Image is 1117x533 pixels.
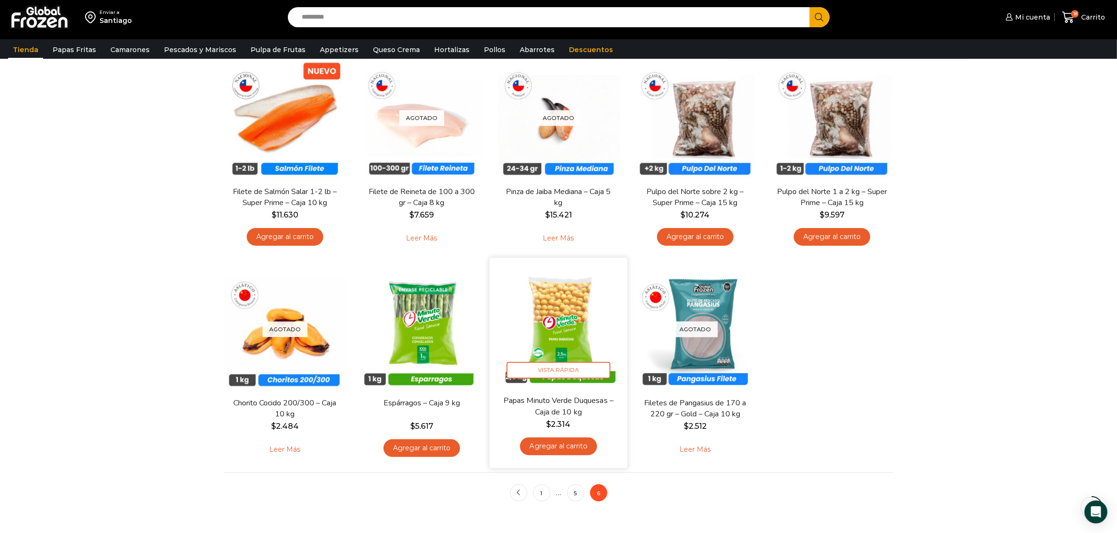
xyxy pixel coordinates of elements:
[546,420,570,429] bdi: 2.314
[515,41,559,59] a: Abarrotes
[820,210,824,219] span: $
[246,41,310,59] a: Pulpa de Frutas
[159,41,241,59] a: Pescados y Mariscos
[533,484,550,501] a: 1
[810,7,830,27] button: Search button
[684,422,689,431] span: $
[48,41,101,59] a: Papas Fritas
[230,186,340,208] a: Filete de Salmón Salar 1-2 lb – Super Prime – Caja 10 kg
[665,439,726,459] a: Leé más sobre “Filetes de Pangasius de 170 a 220 gr - Gold - Caja 10 kg”
[392,228,452,248] a: Leé más sobre “Filete de Reineta de 100 a 300 gr - Caja 8 kg”
[794,228,870,246] a: Agregar al carrito: “Pulpo del Norte 1 a 2 kg - Super Prime - Caja 15 kg”
[777,186,887,208] a: Pulpo del Norte 1 a 2 kg – Super Prime – Caja 15 kg
[247,228,323,246] a: Agregar al carrito: “Filete de Salmón Salar 1-2 lb - Super Prime - Caja 10 kg”
[545,210,550,219] span: $
[528,228,589,248] a: Leé más sobre “Pinza de Jaiba Mediana - Caja 5 kg”
[507,362,611,379] span: Vista Rápida
[85,9,99,25] img: address-field-icon.svg
[504,186,613,208] a: Pinza de Jaiba Mediana – Caja 5 kg
[1071,10,1079,18] span: 18
[263,322,307,337] p: Agotado
[684,422,707,431] bdi: 2.512
[410,422,433,431] bdi: 5.617
[230,398,340,420] a: Chorito Cocido 200/300 – Caja 10 kg
[271,422,276,431] span: $
[503,396,614,418] a: Papas Minuto Verde Duquesas – Caja de 10 kg
[657,228,734,246] a: Agregar al carrito: “Pulpo del Norte sobre 2 kg - Super Prime - Caja 15 kg”
[479,41,510,59] a: Pollos
[410,422,415,431] span: $
[556,488,561,497] span: …
[255,439,316,459] a: Leé más sobre “Chorito Cocido 200/300 - Caja 10 kg”
[640,186,750,208] a: Pulpo del Norte sobre 2 kg – Super Prime – Caja 15 kg
[367,186,477,208] a: Filete de Reineta de 100 a 300 gr – Caja 8 kg
[545,210,572,219] bdi: 15.421
[681,210,686,219] span: $
[410,210,415,219] span: $
[272,210,276,219] span: $
[590,484,607,501] span: 6
[567,484,584,501] a: 5
[564,41,618,59] a: Descuentos
[429,41,474,59] a: Hortalizas
[1084,500,1107,523] div: Open Intercom Messenger
[1060,6,1107,29] a: 18 Carrito
[271,422,299,431] bdi: 2.484
[681,210,710,219] bdi: 10.274
[520,437,597,455] a: Agregar al carrito: “Papas Minuto Verde Duquesas - Caja de 10 kg”
[820,210,844,219] bdi: 9.597
[399,110,444,126] p: Agotado
[673,322,718,337] p: Agotado
[99,16,132,25] div: Santiago
[1003,8,1050,27] a: Mi cuenta
[640,398,750,420] a: Filetes de Pangasius de 170 a 220 gr – Gold – Caja 10 kg
[410,210,434,219] bdi: 7.659
[367,398,477,409] a: Espárragos – Caja 9 kg
[536,110,581,126] p: Agotado
[106,41,154,59] a: Camarones
[383,439,460,457] a: Agregar al carrito: “Espárragos - Caja 9 kg”
[546,420,551,429] span: $
[1013,12,1050,22] span: Mi cuenta
[99,9,132,16] div: Enviar a
[315,41,363,59] a: Appetizers
[8,41,43,59] a: Tienda
[1079,12,1105,22] span: Carrito
[368,41,425,59] a: Queso Crema
[272,210,298,219] bdi: 11.630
